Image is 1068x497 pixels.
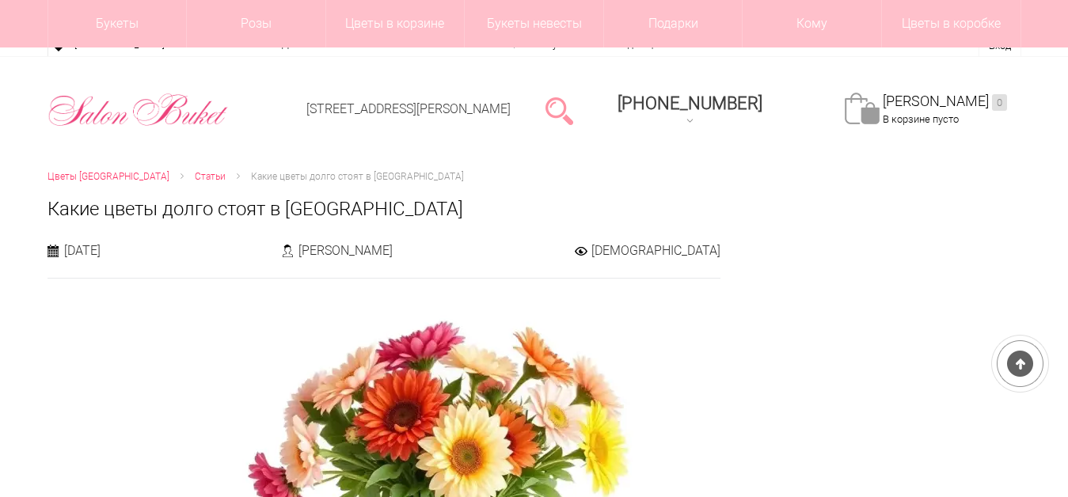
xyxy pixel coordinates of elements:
[618,93,762,113] span: [PHONE_NUMBER]
[883,113,959,125] span: В корзине пусто
[64,242,101,259] span: [DATE]
[48,89,229,131] img: Цветы Нижний Новгород
[48,171,169,182] span: Цветы [GEOGRAPHIC_DATA]
[48,169,169,185] a: Цветы [GEOGRAPHIC_DATA]
[48,195,1021,223] h1: Какие цветы долго стоят в [GEOGRAPHIC_DATA]
[195,171,226,182] span: Статьи
[608,88,772,133] a: [PHONE_NUMBER]
[298,242,393,259] span: [PERSON_NAME]
[306,101,511,116] a: [STREET_ADDRESS][PERSON_NAME]
[195,169,226,185] a: Статьи
[992,94,1007,111] ins: 0
[883,93,1007,111] a: [PERSON_NAME]
[251,171,464,182] span: Какие цветы долго стоят в [GEOGRAPHIC_DATA]
[591,242,720,259] span: [DEMOGRAPHIC_DATA]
